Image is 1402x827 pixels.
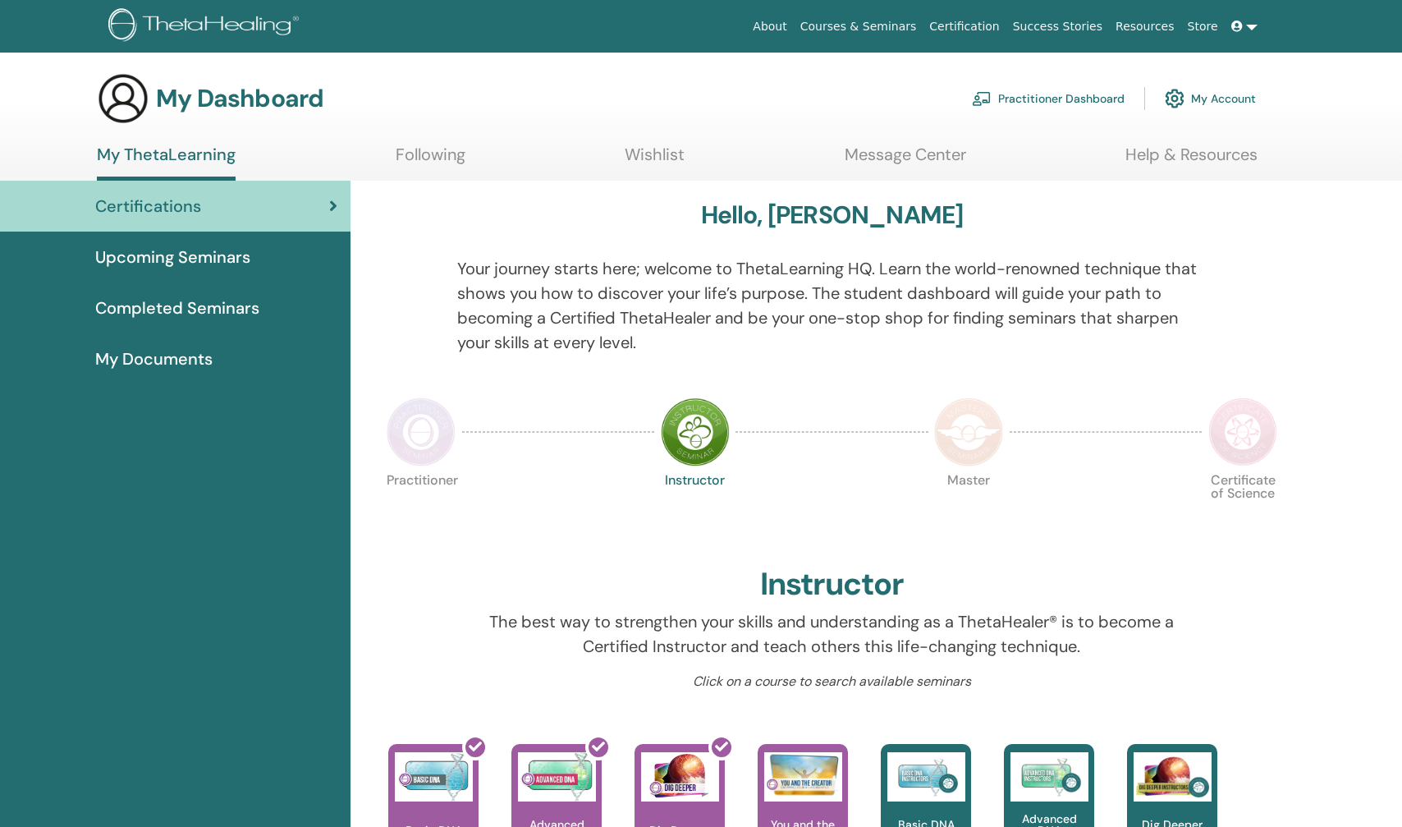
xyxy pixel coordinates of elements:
p: Instructor [661,474,730,543]
img: You and the Creator [764,752,842,797]
p: Practitioner [387,474,456,543]
a: Message Center [845,145,966,177]
img: Basic DNA [395,752,473,802]
p: Master [934,474,1003,543]
a: My ThetaLearning [97,145,236,181]
img: Certificate of Science [1208,397,1277,466]
a: Store [1181,11,1225,42]
span: Upcoming Seminars [95,245,250,269]
p: Your journey starts here; welcome to ThetaLearning HQ. Learn the world-renowned technique that sh... [457,256,1206,355]
a: Resources [1109,11,1181,42]
a: Courses & Seminars [794,11,923,42]
img: Advanced DNA Instructors [1010,752,1088,802]
h3: Hello, [PERSON_NAME] [701,200,964,230]
a: My Account [1165,80,1256,117]
h3: My Dashboard [156,84,323,113]
p: The best way to strengthen your skills and understanding as a ThetaHealer® is to become a Certifi... [457,609,1206,659]
a: Following [396,145,465,177]
span: Completed Seminars [95,296,259,320]
h2: Instructor [760,566,904,604]
span: My Documents [95,347,213,371]
span: Certifications [95,194,201,218]
img: Instructor [661,397,730,466]
img: Dig Deeper [641,752,719,802]
img: generic-user-icon.jpg [97,72,149,125]
img: chalkboard-teacher.svg [972,91,992,106]
img: Master [934,397,1003,466]
a: Help & Resources [1125,145,1258,177]
a: Wishlist [625,145,685,177]
img: cog.svg [1165,85,1184,113]
a: About [746,11,793,42]
p: Click on a course to search available seminars [457,672,1206,691]
img: Practitioner [387,397,456,466]
p: Certificate of Science [1208,474,1277,543]
img: Dig Deeper Instructors [1134,752,1212,802]
img: Basic DNA Instructors [887,752,965,802]
a: Success Stories [1006,11,1109,42]
img: logo.png [108,8,305,45]
img: Advanced DNA [518,752,596,802]
a: Practitioner Dashboard [972,80,1125,117]
a: Certification [923,11,1006,42]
